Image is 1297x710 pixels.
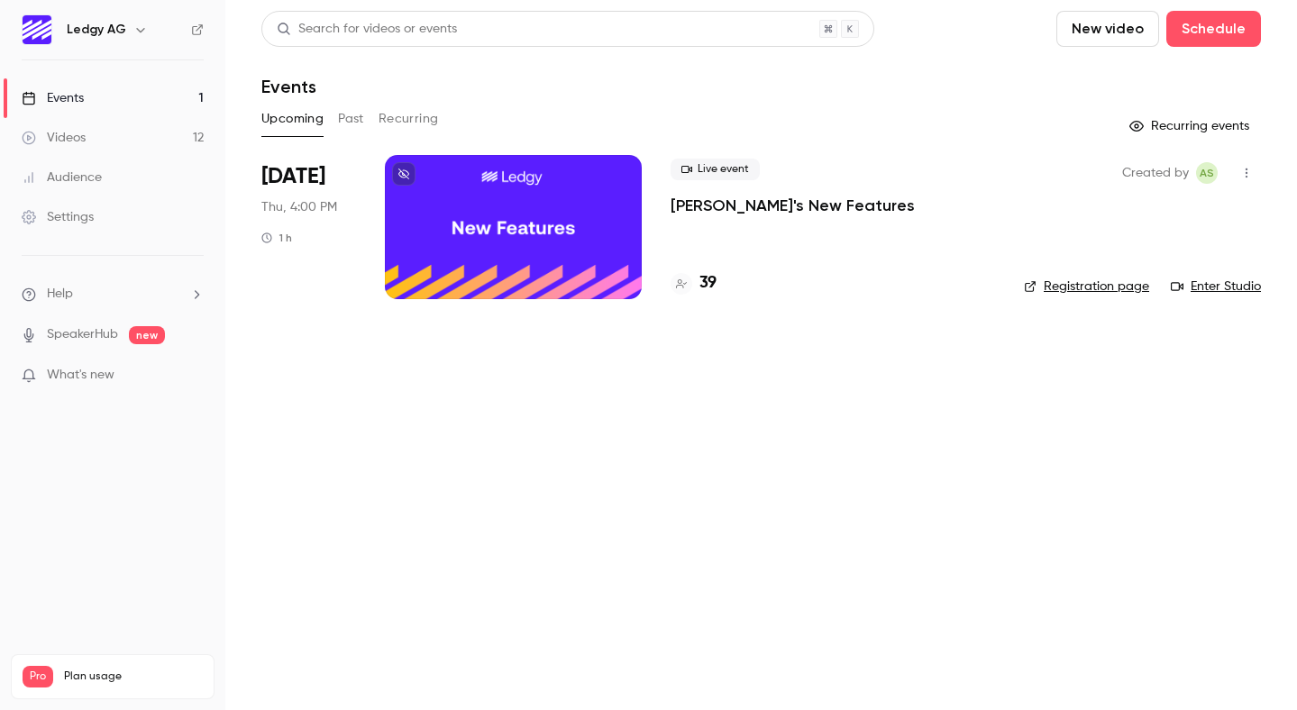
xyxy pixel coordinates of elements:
[338,105,364,133] button: Past
[67,21,126,39] h6: Ledgy AG
[47,366,114,385] span: What's new
[261,155,356,299] div: Oct 16 Thu, 4:00 PM (Europe/Zurich)
[1024,278,1149,296] a: Registration page
[22,285,204,304] li: help-dropdown-opener
[64,669,203,684] span: Plan usage
[129,326,165,344] span: new
[1056,11,1159,47] button: New video
[22,208,94,226] div: Settings
[261,231,292,245] div: 1 h
[671,271,717,296] a: 39
[261,76,316,97] h1: Events
[277,20,457,39] div: Search for videos or events
[1121,112,1261,141] button: Recurring events
[261,105,324,133] button: Upcoming
[23,666,53,687] span: Pro
[699,271,717,296] h4: 39
[23,15,51,44] img: Ledgy AG
[261,162,325,191] span: [DATE]
[47,325,118,344] a: SpeakerHub
[1200,162,1214,184] span: AS
[22,89,84,107] div: Events
[1171,278,1261,296] a: Enter Studio
[22,129,86,147] div: Videos
[261,198,337,216] span: Thu, 4:00 PM
[1196,162,1218,184] span: Ana Silva
[22,168,102,187] div: Audience
[671,195,915,216] a: [PERSON_NAME]'s New Features
[671,159,760,180] span: Live event
[1166,11,1261,47] button: Schedule
[1122,162,1189,184] span: Created by
[47,285,73,304] span: Help
[379,105,439,133] button: Recurring
[182,368,204,384] iframe: Noticeable Trigger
